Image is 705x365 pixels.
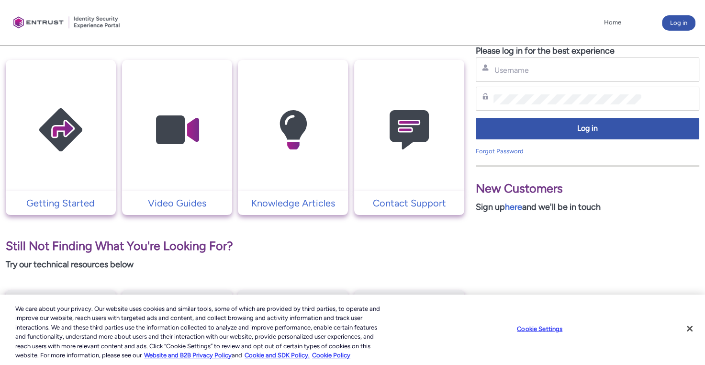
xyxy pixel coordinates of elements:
[15,79,106,182] img: Getting Started
[247,79,338,182] img: Knowledge Articles
[127,196,227,210] p: Video Guides
[476,148,524,155] a: Forgot Password
[535,144,705,365] iframe: Qualified Messenger
[144,352,232,359] a: More information about our cookie policy., opens in a new tab
[132,79,223,182] img: Video Guides
[6,196,116,210] a: Getting Started
[6,237,464,255] p: Still Not Finding What You're Looking For?
[359,196,459,210] p: Contact Support
[510,319,570,339] button: Cookie Settings
[476,180,699,198] p: New Customers
[245,352,310,359] a: Cookie and SDK Policy.
[505,202,522,212] a: here
[493,65,641,75] input: Username
[679,318,700,339] button: Close
[122,196,232,210] a: Video Guides
[243,196,343,210] p: Knowledge Articles
[482,123,693,134] span: Log in
[602,15,624,30] a: Home
[238,196,348,210] a: Knowledge Articles
[11,196,111,210] p: Getting Started
[476,118,699,139] button: Log in
[662,15,695,31] button: Log in
[476,45,699,57] p: Please log in for the best experience
[6,258,464,271] p: Try our technical resources below
[354,196,464,210] a: Contact Support
[476,201,699,214] p: Sign up and we'll be in touch
[15,304,388,360] div: We care about your privacy. Our website uses cookies and similar tools, some of which are provide...
[364,79,455,182] img: Contact Support
[312,352,350,359] a: Cookie Policy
